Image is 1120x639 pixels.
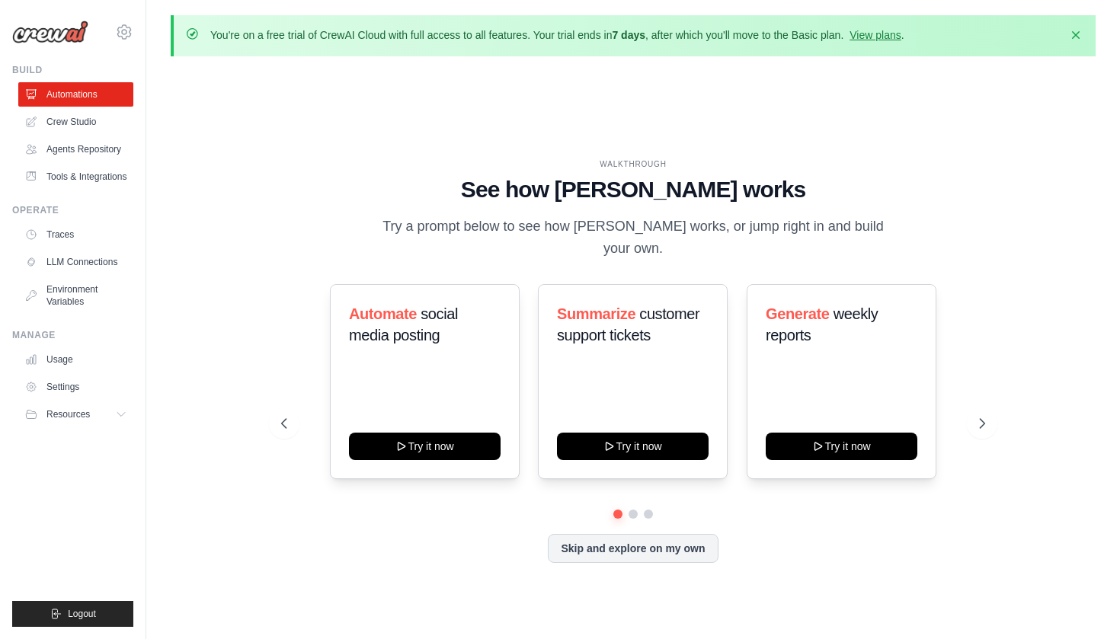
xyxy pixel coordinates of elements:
p: Try a prompt below to see how [PERSON_NAME] works, or jump right in and build your own. [377,216,889,260]
span: Summarize [557,305,635,322]
img: Logo [12,21,88,43]
a: Agents Repository [18,137,133,161]
div: Build [12,64,133,76]
button: Resources [18,402,133,427]
a: Settings [18,375,133,399]
h1: See how [PERSON_NAME] works [281,176,984,203]
span: Generate [766,305,830,322]
button: Skip and explore on my own [548,534,718,563]
a: Tools & Integrations [18,165,133,189]
a: Crew Studio [18,110,133,134]
span: Resources [46,408,90,420]
button: Logout [12,601,133,627]
a: View plans [850,29,901,41]
a: Traces [18,222,133,247]
span: Automate [349,305,417,322]
a: Automations [18,82,133,107]
button: Try it now [766,433,917,460]
button: Try it now [557,433,709,460]
span: Logout [68,608,96,620]
button: Try it now [349,433,501,460]
div: Manage [12,329,133,341]
a: Usage [18,347,133,372]
a: Environment Variables [18,277,133,314]
div: Operate [12,204,133,216]
div: WALKTHROUGH [281,158,984,170]
p: You're on a free trial of CrewAI Cloud with full access to all features. Your trial ends in , aft... [210,27,904,43]
span: weekly reports [766,305,878,343]
strong: 7 days [612,29,645,41]
a: LLM Connections [18,250,133,274]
